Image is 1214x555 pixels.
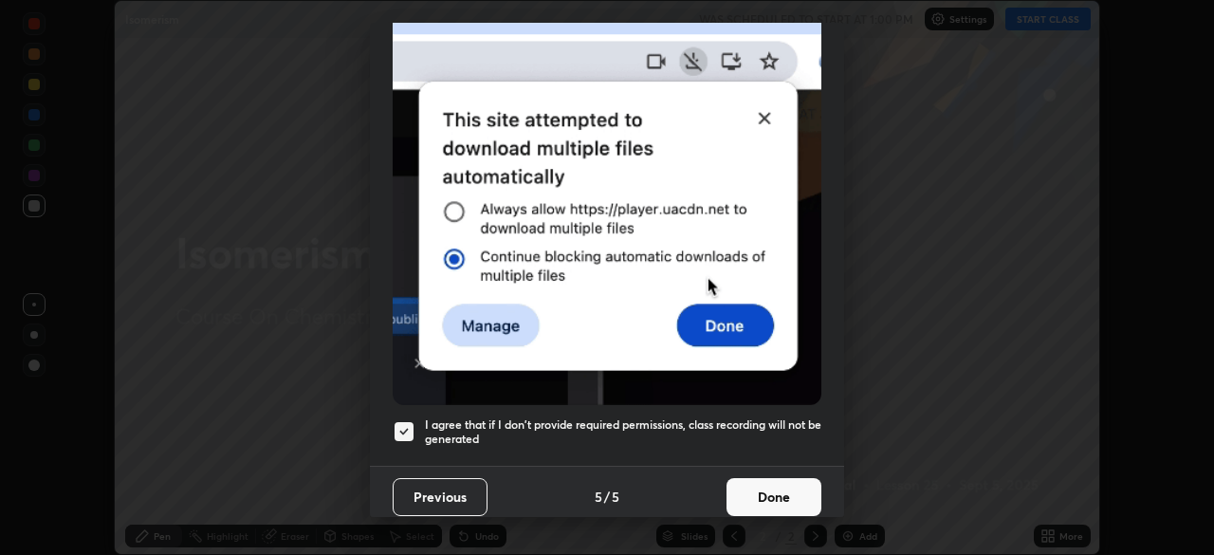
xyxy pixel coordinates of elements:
button: Done [727,478,821,516]
h4: / [604,487,610,507]
h4: 5 [595,487,602,507]
h4: 5 [612,487,619,507]
button: Previous [393,478,487,516]
h5: I agree that if I don't provide required permissions, class recording will not be generated [425,417,821,447]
